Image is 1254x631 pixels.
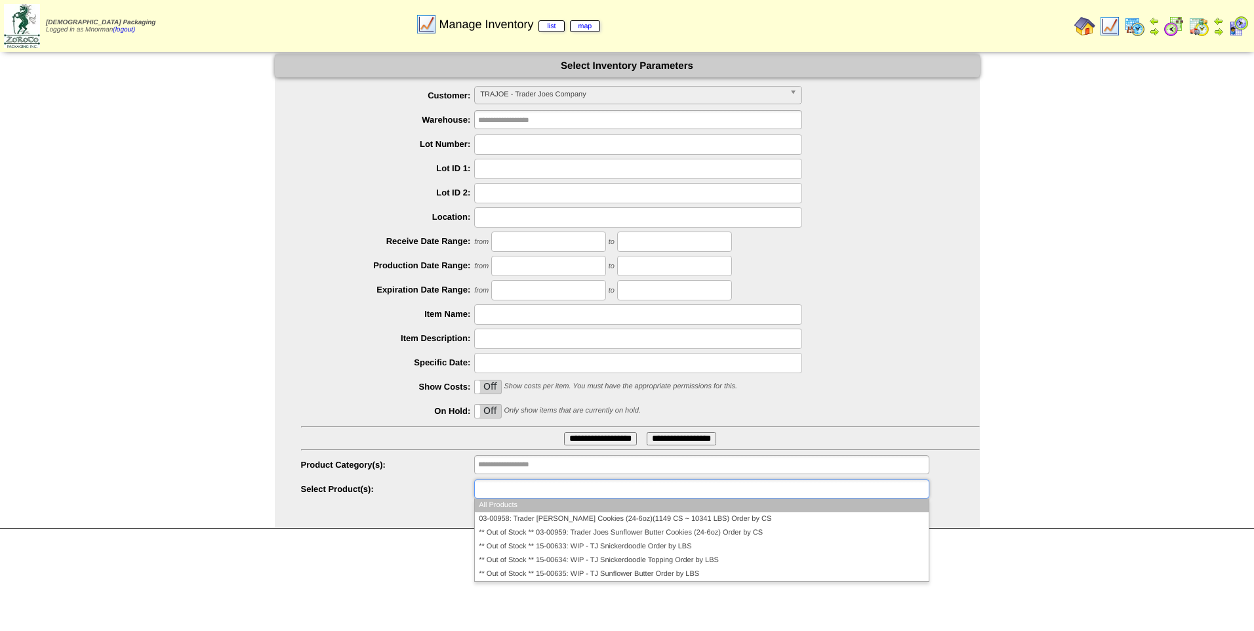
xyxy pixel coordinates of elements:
[1188,16,1209,37] img: calendarinout.gif
[301,139,475,149] label: Lot Number:
[301,163,475,173] label: Lot ID 1:
[1124,16,1145,37] img: calendarprod.gif
[475,554,928,567] li: ** Out of Stock ** 15-00634: WIP - TJ Snickerdoodle Topping Order by LBS
[301,309,475,319] label: Item Name:
[474,262,489,270] span: from
[475,380,501,394] label: Off
[474,404,502,418] div: OnOff
[475,512,928,526] li: 03-00958: Trader [PERSON_NAME] Cookies (24-6oz)(1149 CS ~ 10341 LBS) Order by CS
[301,115,475,125] label: Warehouse:
[301,357,475,367] label: Specific Date:
[301,382,475,392] label: Show Costs:
[1099,16,1120,37] img: line_graph.gif
[1149,16,1160,26] img: arrowleft.gif
[4,4,40,48] img: zoroco-logo-small.webp
[46,19,155,33] span: Logged in as Mnorman
[301,484,475,494] label: Select Product(s):
[504,407,640,415] span: Only show items that are currently on hold.
[474,238,489,246] span: from
[301,333,475,343] label: Item Description:
[301,285,475,295] label: Expiration Date Range:
[1228,16,1249,37] img: calendarcustomer.gif
[475,540,928,554] li: ** Out of Stock ** 15-00633: WIP - TJ Snickerdoodle Order by LBS
[538,20,564,32] a: list
[301,260,475,270] label: Production Date Range:
[609,287,615,295] span: to
[275,54,980,77] div: Select Inventory Parameters
[474,380,502,394] div: OnOff
[475,526,928,540] li: ** Out of Stock ** 03-00959: Trader Joes Sunflower Butter Cookies (24-6oz) Order by CS
[113,26,135,33] a: (logout)
[301,212,475,222] label: Location:
[1074,16,1095,37] img: home.gif
[570,20,601,32] a: map
[439,18,600,31] span: Manage Inventory
[504,382,737,390] span: Show costs per item. You must have the appropriate permissions for this.
[416,14,437,35] img: line_graph.gif
[475,405,501,418] label: Off
[1213,26,1224,37] img: arrowright.gif
[609,262,615,270] span: to
[1149,26,1160,37] img: arrowright.gif
[1213,16,1224,26] img: arrowleft.gif
[301,91,475,100] label: Customer:
[301,406,475,416] label: On Hold:
[301,236,475,246] label: Receive Date Range:
[474,287,489,295] span: from
[475,499,928,512] li: All Products
[301,188,475,197] label: Lot ID 2:
[475,567,928,581] li: ** Out of Stock ** 15-00635: WIP - TJ Sunflower Butter Order by LBS
[46,19,155,26] span: [DEMOGRAPHIC_DATA] Packaging
[480,87,784,102] span: TRAJOE - Trader Joes Company
[609,238,615,246] span: to
[301,460,475,470] label: Product Category(s):
[1163,16,1184,37] img: calendarblend.gif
